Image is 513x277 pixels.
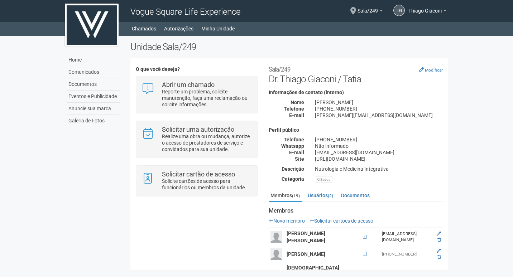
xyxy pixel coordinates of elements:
[437,237,441,242] a: Excluir membro
[67,103,120,115] a: Anuncie sua marca
[162,88,252,108] p: Reporte um problema, solicite manutenção, faça uma reclamação ou solicite informações.
[269,218,305,224] a: Novo membro
[408,1,442,14] span: Thiago Giaconi
[287,251,325,257] strong: [PERSON_NAME]
[142,82,251,108] a: Abrir um chamado Reporte um problema, solicite manutenção, faça uma reclamação ou solicite inform...
[287,230,325,243] strong: [PERSON_NAME] [PERSON_NAME]
[269,127,443,133] h4: Perfil público
[164,24,193,34] a: Autorizações
[310,156,448,162] div: [URL][DOMAIN_NAME]
[284,137,304,142] strong: Telefone
[130,42,448,52] h2: Unidade Sala/249
[437,231,441,236] a: Editar membro
[408,9,446,15] a: Thiago Giaconi
[437,254,441,259] a: Excluir membro
[162,133,252,152] p: Realize uma obra ou mudança, autorize o acesso de prestadores de serviço e convidados para sua un...
[282,176,304,182] strong: Categoria
[292,193,300,198] small: (19)
[310,143,448,149] div: Não informado
[382,251,432,257] div: [PHONE_NUMBER]
[295,156,304,162] strong: Site
[269,208,443,214] strong: Membros
[425,68,443,73] small: Modificar
[282,166,304,172] strong: Descrição
[310,99,448,106] div: [PERSON_NAME]
[339,190,371,201] a: Documentos
[162,126,234,133] strong: Solicitar uma autorização
[142,171,251,191] a: Solicitar cartão de acesso Solicite cartões de acesso para funcionários ou membros da unidade.
[270,248,282,260] img: user.png
[328,193,333,198] small: (2)
[269,66,291,73] small: Sala/249
[310,112,448,118] div: [PERSON_NAME][EMAIL_ADDRESS][DOMAIN_NAME]
[310,149,448,156] div: [EMAIL_ADDRESS][DOMAIN_NAME]
[310,218,373,224] a: Solicitar cartões de acesso
[269,190,302,202] a: Membros(19)
[382,231,432,243] div: [EMAIL_ADDRESS][DOMAIN_NAME]
[162,81,215,88] strong: Abrir um chamado
[291,99,304,105] strong: Nome
[65,4,119,47] img: logo.jpg
[67,66,120,78] a: Comunicados
[358,9,383,15] a: Sala/249
[142,126,251,152] a: Solicitar uma autorização Realize uma obra ou mudança, autorize o acesso de prestadores de serviç...
[315,176,332,183] div: Saúde
[419,67,443,73] a: Modificar
[269,90,443,95] h4: Informações de contato (interno)
[310,136,448,143] div: [PHONE_NUMBER]
[162,170,235,178] strong: Solicitar cartão de acesso
[289,150,304,155] strong: E-mail
[393,5,405,16] a: TG
[136,67,257,72] h4: O que você deseja?
[67,54,120,66] a: Home
[201,24,235,34] a: Minha Unidade
[289,112,304,118] strong: E-mail
[281,143,304,149] strong: Whatsapp
[437,248,441,253] a: Editar membro
[162,178,252,191] p: Solicite cartões de acesso para funcionários ou membros da unidade.
[306,190,335,201] a: Usuários(2)
[67,91,120,103] a: Eventos e Publicidade
[67,78,120,91] a: Documentos
[358,1,378,14] span: Sala/249
[284,106,304,112] strong: Telefone
[269,63,443,84] h2: Dr. Thiago Giaconi / Tatia
[67,115,120,127] a: Galeria de Fotos
[310,106,448,112] div: [PHONE_NUMBER]
[310,166,448,172] div: Nutrologia e Medicina Integrativa
[130,7,240,17] span: Vogue Square Life Experience
[132,24,156,34] a: Chamados
[270,231,282,243] img: user.png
